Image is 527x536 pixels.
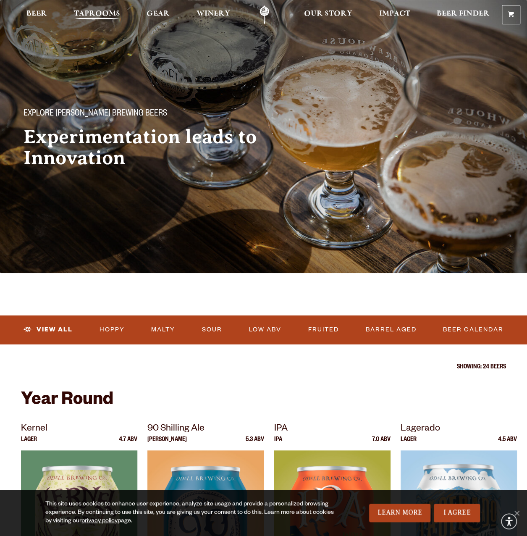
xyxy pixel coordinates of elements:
[147,437,187,450] p: [PERSON_NAME]
[305,320,342,339] a: Fruited
[304,11,352,17] span: Our Story
[20,320,76,339] a: View All
[498,437,517,450] p: 4.5 ABV
[147,11,170,17] span: Gear
[26,11,47,17] span: Beer
[197,11,230,17] span: Winery
[512,509,521,517] span: No
[437,11,490,17] span: Beer Finder
[374,5,416,24] a: Impact
[21,5,52,24] a: Beer
[372,437,391,450] p: 7.0 ABV
[431,5,495,24] a: Beer Finder
[74,11,120,17] span: Taprooms
[148,320,178,339] a: Malty
[191,5,236,24] a: Winery
[24,126,286,168] h2: Experimentation leads to Innovation
[249,5,280,24] a: Odell Home
[299,5,358,24] a: Our Story
[141,5,175,24] a: Gear
[81,518,118,525] a: privacy policy
[401,422,517,437] p: Lagerado
[68,5,126,24] a: Taprooms
[362,320,420,339] a: Barrel Aged
[96,320,128,339] a: Hoppy
[147,422,264,437] p: 90 Shilling Ale
[440,320,507,339] a: Beer Calendar
[369,504,431,522] a: Learn More
[21,364,506,371] p: Showing: 24 Beers
[245,437,264,450] p: 5.3 ABV
[401,437,417,450] p: Lager
[21,422,137,437] p: Kernel
[24,109,167,120] span: Explore [PERSON_NAME] Brewing Beers
[379,11,410,17] span: Impact
[246,320,285,339] a: Low ABV
[274,422,390,437] p: IPA
[119,437,137,450] p: 4.7 ABV
[45,500,336,525] div: This site uses cookies to enhance user experience, analyze site usage and provide a personalized ...
[199,320,225,339] a: Sour
[21,391,506,411] h2: Year Round
[274,437,282,450] p: IPA
[434,504,480,522] a: I Agree
[21,437,37,450] p: Lager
